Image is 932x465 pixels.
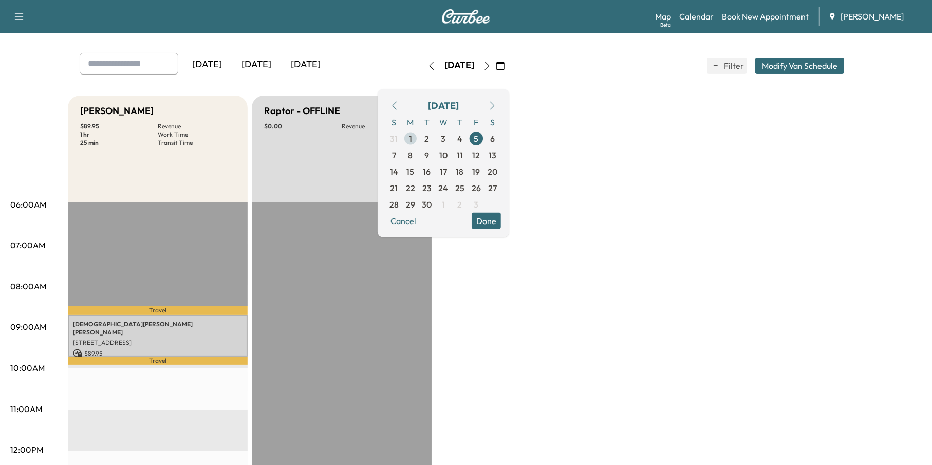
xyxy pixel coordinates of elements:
p: 07:00AM [10,239,45,251]
p: 09:00AM [10,321,46,333]
p: 1 hr [80,131,158,139]
p: Transit Time [158,139,235,147]
span: 21 [390,181,398,194]
p: 06:00AM [10,198,46,211]
p: Work Time [158,131,235,139]
span: 17 [440,165,447,177]
span: 26 [472,181,481,194]
div: [DATE] [281,53,330,77]
p: [DEMOGRAPHIC_DATA][PERSON_NAME] [PERSON_NAME] [73,320,243,337]
p: Travel [68,306,248,314]
span: 30 [422,198,432,210]
span: 16 [423,165,431,177]
span: T [419,114,435,130]
span: 20 [488,165,498,177]
span: 31 [390,132,398,144]
p: 08:00AM [10,280,46,292]
p: 12:00PM [10,443,43,456]
span: 15 [407,165,415,177]
span: 6 [491,132,495,144]
img: Curbee Logo [441,9,491,24]
span: 3 [441,132,446,144]
p: Revenue [342,122,419,131]
p: 25 min [80,139,158,147]
p: $ 89.95 [80,122,158,131]
span: 18 [456,165,464,177]
span: 22 [406,181,415,194]
span: F [468,114,484,130]
span: 24 [439,181,449,194]
p: 10:00AM [10,362,45,374]
span: 10 [439,148,448,161]
span: 3 [474,198,479,210]
span: 1 [442,198,445,210]
h5: Raptor - OFFLINE [264,104,340,118]
button: Cancel [386,212,421,229]
div: [DATE] [444,59,474,72]
button: Filter [707,58,747,74]
button: Done [472,212,501,229]
p: $ 0.00 [264,122,342,131]
span: 25 [455,181,464,194]
span: 12 [473,148,480,161]
span: [PERSON_NAME] [841,10,904,23]
div: [DATE] [232,53,281,77]
button: Modify Van Schedule [755,58,844,74]
span: 29 [406,198,415,210]
span: 19 [473,165,480,177]
p: $ 89.95 [73,349,243,358]
span: 28 [389,198,399,210]
a: MapBeta [655,10,671,23]
span: S [386,114,402,130]
span: M [402,114,419,130]
div: [DATE] [428,98,459,113]
span: W [435,114,452,130]
span: 5 [474,132,479,144]
span: 23 [422,181,432,194]
span: 1 [409,132,412,144]
span: 14 [390,165,398,177]
span: 7 [392,148,396,161]
div: Beta [660,21,671,29]
span: 9 [425,148,430,161]
h5: [PERSON_NAME] [80,104,154,118]
span: 11 [457,148,463,161]
span: 27 [489,181,497,194]
span: S [484,114,501,130]
p: Revenue [158,122,235,131]
span: 2 [458,198,462,210]
span: 8 [408,148,413,161]
span: 4 [457,132,462,144]
span: Filter [724,60,742,72]
p: Travel [68,357,248,365]
p: [STREET_ADDRESS] [73,339,243,347]
span: T [452,114,468,130]
span: 13 [489,148,497,161]
span: 2 [425,132,430,144]
p: 11:00AM [10,403,42,415]
a: Calendar [679,10,714,23]
div: [DATE] [182,53,232,77]
a: Book New Appointment [722,10,809,23]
